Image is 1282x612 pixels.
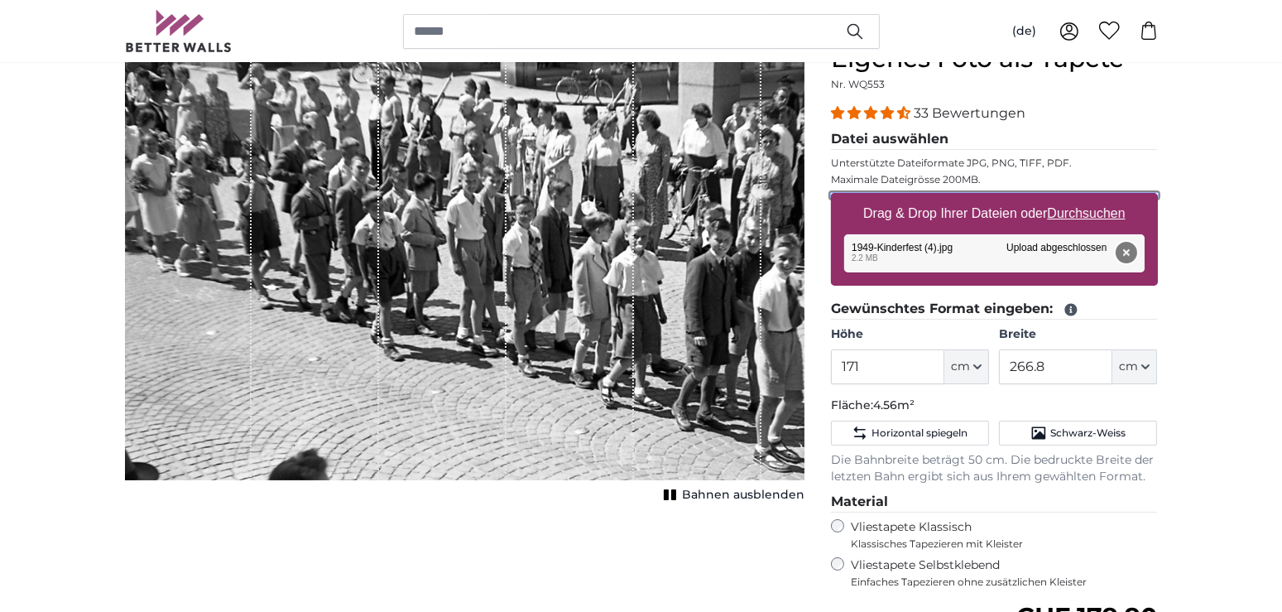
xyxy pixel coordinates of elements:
legend: Gewünschtes Format eingeben: [831,299,1158,320]
span: Horizontal spiegeln [871,426,968,440]
label: Höhe [831,326,989,343]
span: 4.33 stars [831,105,914,121]
span: Einfaches Tapezieren ohne zusätzlichen Kleister [851,576,1158,589]
p: Maximale Dateigrösse 200MB. [831,173,1158,186]
span: 33 Bewertungen [914,105,1025,121]
label: Vliestapete Klassisch [851,519,1144,551]
u: Durchsuchen [1047,206,1125,220]
span: 4.56m² [873,398,915,412]
legend: Material [831,492,1158,513]
img: Betterwalls [125,10,233,52]
p: Fläche: [831,398,1158,414]
p: Unterstützte Dateiformate JPG, PNG, TIFF, PDF. [831,157,1158,170]
label: Breite [999,326,1157,343]
button: cm [1112,349,1157,384]
label: Vliestapete Selbstklebend [851,557,1158,589]
span: cm [951,359,970,375]
span: Klassisches Tapezieren mit Kleister [851,537,1144,551]
button: Horizontal spiegeln [831,421,989,446]
span: cm [1119,359,1138,375]
button: (de) [999,17,1049,46]
div: 1 of 1 [125,44,804,507]
legend: Datei auswählen [831,129,1158,150]
p: Die Bahnbreite beträgt 50 cm. Die bedruckte Breite der letzten Bahn ergibt sich aus Ihrem gewählt... [831,452,1158,485]
span: Schwarz-Weiss [1050,426,1126,440]
button: Schwarz-Weiss [999,421,1157,446]
button: cm [944,349,989,384]
label: Drag & Drop Ihrer Dateien oder [857,197,1132,230]
span: Nr. WQ553 [831,78,885,90]
button: Bahnen ausblenden [659,484,804,507]
span: Bahnen ausblenden [682,487,804,504]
